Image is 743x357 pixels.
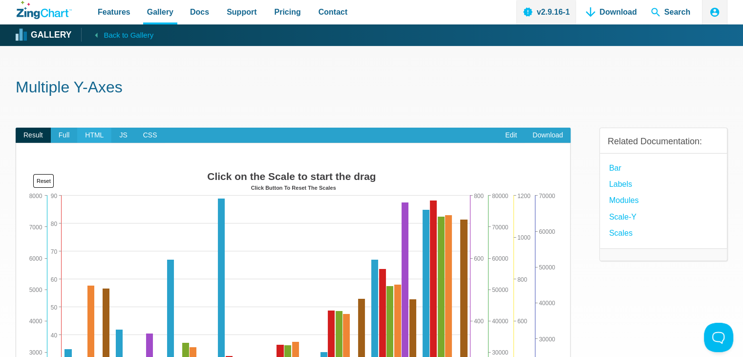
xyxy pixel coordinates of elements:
span: Pricing [274,5,300,19]
span: Back to Gallery [104,29,153,42]
span: CSS [135,128,165,143]
a: Labels [609,178,632,191]
a: Download [525,128,571,143]
h1: Multiple Y-Axes [16,77,727,99]
strong: Gallery [31,31,71,40]
a: Edit [497,128,525,143]
span: JS [111,128,135,143]
span: Contact [318,5,348,19]
a: ZingChart Logo. Click to return to the homepage [17,1,72,19]
span: Features [98,5,130,19]
a: Bar [609,161,621,175]
a: Scale-Y [609,210,637,223]
span: HTML [77,128,111,143]
span: Full [51,128,78,143]
span: Result [16,128,51,143]
iframe: Toggle Customer Support [704,323,733,352]
h3: Related Documentation: [608,136,719,147]
a: Back to Gallery [81,28,153,42]
a: Gallery [17,28,71,43]
span: Docs [190,5,209,19]
span: Support [227,5,256,19]
a: Scales [609,226,633,240]
a: modules [609,194,638,207]
span: Gallery [147,5,173,19]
